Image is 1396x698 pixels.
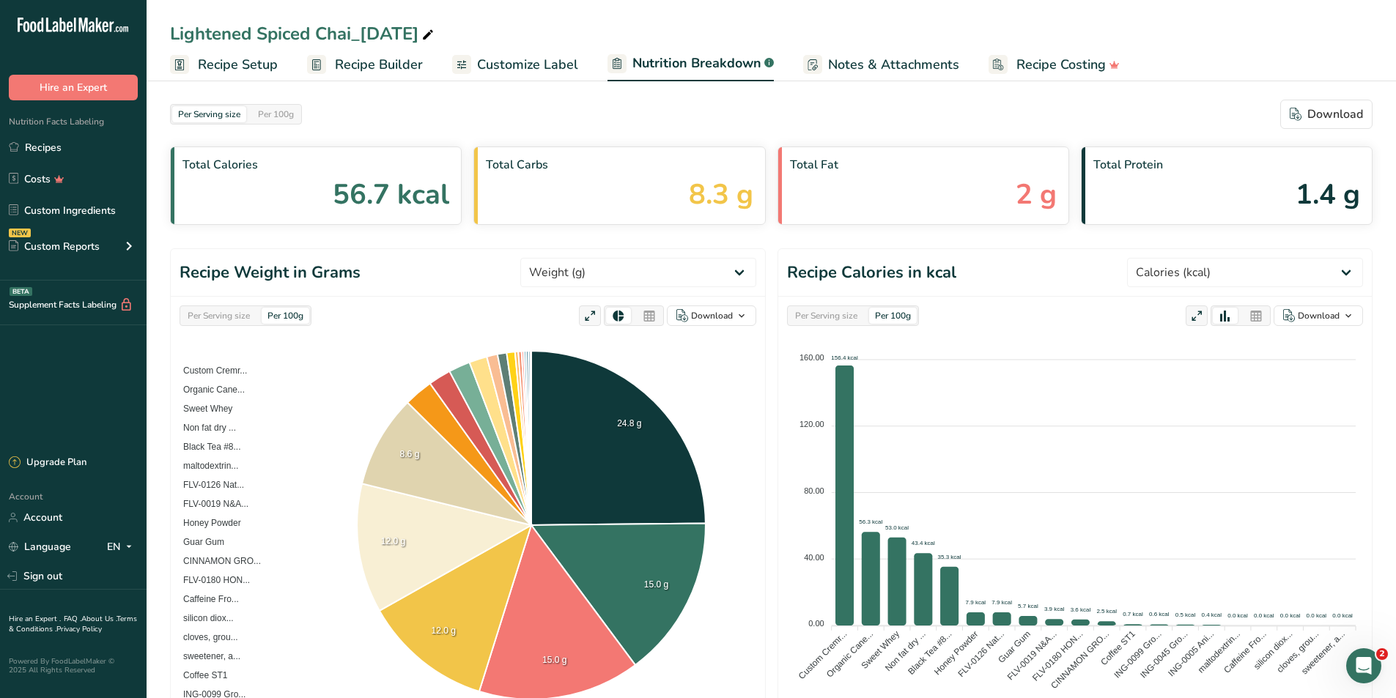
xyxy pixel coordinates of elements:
div: NEW [9,229,31,237]
tspan: Custom Cremr... [797,628,849,681]
div: Per 100g [252,106,300,122]
span: Total Carbs [486,156,753,174]
span: sweetener, a... [172,651,240,661]
span: Coffee ST1 [172,670,227,680]
a: Recipe Setup [170,48,278,81]
span: 1.4 g [1296,174,1360,215]
div: Custom Reports [9,239,100,254]
a: Notes & Attachments [803,48,959,81]
tspan: 160.00 [799,353,824,362]
tspan: Coffee ST1 [1098,628,1137,667]
tspan: ING-0099 Gro... [1112,628,1163,680]
span: 2 g [1016,174,1057,215]
div: Per 100g [262,308,309,324]
button: Download [1280,100,1373,129]
tspan: 80.00 [804,486,824,495]
span: silicon diox... [172,613,234,623]
a: Terms & Conditions . [9,614,137,634]
tspan: 40.00 [804,553,824,562]
a: Recipe Builder [307,48,423,81]
tspan: Black Tea #8... [906,628,953,676]
span: Total Calories [182,156,449,174]
div: Powered By FoodLabelMaker © 2025 All Rights Reserved [9,657,138,675]
a: Recipe Costing [989,48,1120,81]
span: 56.7 kcal [333,174,449,215]
div: Per 100g [869,308,917,324]
div: Upgrade Plan [9,456,86,470]
div: Download [1298,309,1340,322]
a: About Us . [81,614,117,624]
tspan: 120.00 [799,420,824,428]
tspan: Guar Gum [996,628,1033,665]
tspan: ING-0005 Ani... [1166,628,1216,678]
span: Guar Gum [172,537,224,547]
div: EN [107,538,138,556]
span: Total Fat [790,156,1057,174]
span: maltodextrin... [172,461,238,471]
tspan: maltodextrin... [1196,628,1242,675]
a: Language [9,534,71,560]
span: Black Tea #8... [172,442,241,452]
tspan: FLV-0019 N&A... [1005,628,1059,682]
tspan: CINNAMON GRO... [1049,628,1111,691]
span: Notes & Attachments [828,55,959,75]
h1: Recipe Weight in Grams [180,261,361,285]
span: cloves, grou... [172,632,238,642]
span: Nutrition Breakdown [632,53,761,73]
tspan: cloves, grou... [1275,628,1321,675]
span: FLV-0180 HON... [172,575,250,585]
span: Organic Cane... [172,385,245,395]
span: CINNAMON GRO... [172,556,261,566]
div: Per Serving size [182,308,256,324]
tspan: Sweet Whey [859,628,901,671]
tspan: FLV-0180 HON... [1030,628,1085,683]
button: Download [667,305,756,326]
span: Non fat dry ... [172,423,236,433]
a: Hire an Expert . [9,614,61,624]
div: Lightened Spiced Chai_[DATE] [170,21,437,47]
a: Nutrition Breakdown [607,47,774,82]
tspan: Honey Powder [932,629,980,677]
tspan: ING-0045 Gro... [1138,628,1189,680]
button: Hire an Expert [9,75,138,100]
span: Total Protein [1093,156,1360,174]
a: FAQ . [64,614,81,624]
tspan: 0.00 [808,619,824,628]
span: Recipe Costing [1016,55,1106,75]
tspan: silicon diox... [1252,628,1294,671]
div: Per Serving size [172,106,246,122]
div: Download [691,309,733,322]
span: Caffeine Fro... [172,594,239,604]
span: 8.3 g [689,174,753,215]
span: FLV-0126 Nat... [172,480,244,490]
span: Customize Label [477,55,578,75]
tspan: Non fat dry ... [883,628,928,673]
h1: Recipe Calories in kcal [787,261,956,285]
tspan: Caffeine Fro... [1222,628,1268,675]
iframe: Intercom live chat [1346,648,1381,683]
tspan: FLV-0126 Nat... [956,628,1006,679]
span: Custom Cremr... [172,365,247,376]
span: Recipe Setup [198,55,278,75]
a: Privacy Policy [56,624,102,634]
span: Honey Powder [172,518,241,528]
span: FLV-0019 N&A... [172,499,248,509]
span: Sweet Whey [172,404,232,414]
tspan: Organic Cane... [824,628,875,679]
a: Customize Label [452,48,578,81]
div: BETA [10,287,32,296]
span: Recipe Builder [335,55,423,75]
tspan: sweetener, a... [1299,628,1347,676]
div: Per Serving size [789,308,863,324]
button: Download [1274,305,1363,326]
div: Download [1290,105,1363,123]
span: 2 [1376,648,1388,660]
